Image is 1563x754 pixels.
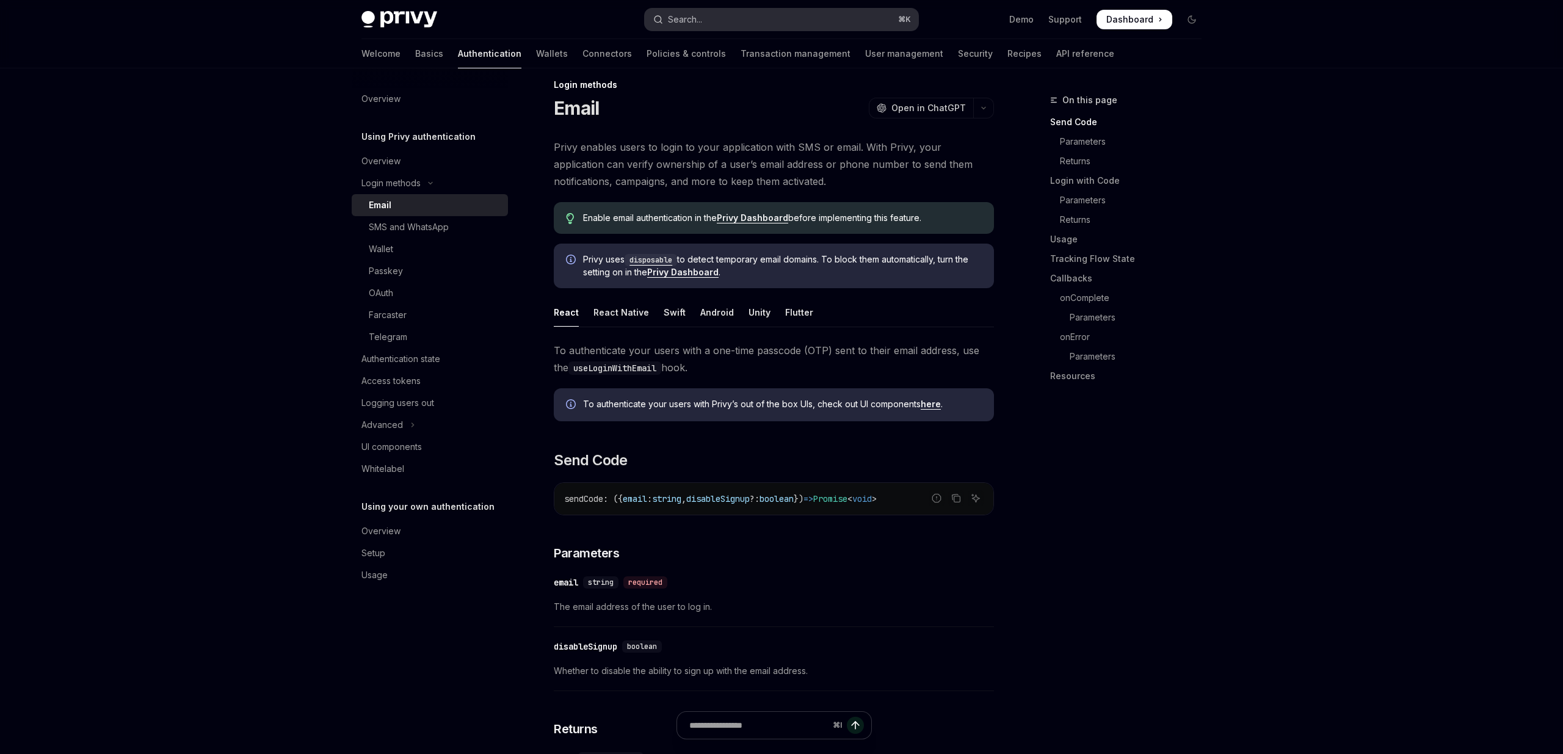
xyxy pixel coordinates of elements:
[929,490,945,506] button: Report incorrect code
[958,39,993,68] a: Security
[361,176,421,190] div: Login methods
[664,298,686,327] div: Swift
[352,194,508,216] a: Email
[554,79,994,91] div: Login methods
[352,542,508,564] a: Setup
[369,286,393,300] div: OAuth
[352,150,508,172] a: Overview
[352,172,508,194] button: Toggle Login methods section
[749,298,771,327] div: Unity
[352,370,508,392] a: Access tokens
[1050,190,1211,210] a: Parameters
[566,255,578,267] svg: Info
[1050,171,1211,190] a: Login with Code
[352,564,508,586] a: Usage
[593,298,649,327] div: React Native
[1097,10,1172,29] a: Dashboard
[369,308,407,322] div: Farcaster
[554,298,579,327] div: React
[361,352,440,366] div: Authentication state
[361,129,476,144] h5: Using Privy authentication
[1050,308,1211,327] a: Parameters
[603,493,623,504] span: : ({
[352,392,508,414] a: Logging users out
[645,9,918,31] button: Open search
[1050,210,1211,230] a: Returns
[566,399,578,411] svg: Info
[1050,327,1211,347] a: onError
[647,267,719,278] a: Privy Dashboard
[554,664,994,678] span: Whether to disable the ability to sign up with the email address.
[361,568,388,582] div: Usage
[717,212,788,223] a: Privy Dashboard
[803,493,813,504] span: =>
[1050,132,1211,151] a: Parameters
[554,576,578,589] div: email
[1106,13,1153,26] span: Dashboard
[872,493,877,504] span: >
[681,493,686,504] span: ,
[1050,347,1211,366] a: Parameters
[566,213,575,224] svg: Tip
[352,216,508,238] a: SMS and WhatsApp
[352,326,508,348] a: Telegram
[1062,93,1117,107] span: On this page
[1050,230,1211,249] a: Usage
[361,396,434,410] div: Logging users out
[554,97,599,119] h1: Email
[361,462,404,476] div: Whitelabel
[415,39,443,68] a: Basics
[1050,151,1211,171] a: Returns
[352,260,508,282] a: Passkey
[352,282,508,304] a: OAuth
[554,451,628,470] span: Send Code
[554,640,617,653] div: disableSignup
[588,578,614,587] span: string
[627,642,657,651] span: boolean
[865,39,943,68] a: User management
[361,499,495,514] h5: Using your own authentication
[352,414,508,436] button: Toggle Advanced section
[760,493,794,504] span: boolean
[647,39,726,68] a: Policies & controls
[1050,249,1211,269] a: Tracking Flow State
[361,154,401,169] div: Overview
[536,39,568,68] a: Wallets
[1048,13,1082,26] a: Support
[1007,39,1042,68] a: Recipes
[583,253,982,278] span: Privy uses to detect temporary email domains. To block them automatically, turn the setting on in...
[968,490,984,506] button: Ask AI
[623,576,667,589] div: required
[352,458,508,480] a: Whitelabel
[352,520,508,542] a: Overview
[1056,39,1114,68] a: API reference
[625,254,677,266] code: disposable
[361,374,421,388] div: Access tokens
[554,600,994,614] span: The email address of the user to log in.
[652,493,681,504] span: string
[1050,269,1211,288] a: Callbacks
[583,398,982,410] span: To authenticate your users with Privy’s out of the box UIs, check out UI components .
[369,198,391,212] div: Email
[869,98,973,118] button: Open in ChatGPT
[847,493,852,504] span: <
[568,361,661,375] code: useLoginWithEmail
[361,11,437,28] img: dark logo
[794,493,803,504] span: })
[361,546,385,560] div: Setup
[458,39,521,68] a: Authentication
[948,490,964,506] button: Copy the contents from the code block
[750,493,760,504] span: ?:
[847,717,864,734] button: Send message
[369,264,403,278] div: Passkey
[891,102,966,114] span: Open in ChatGPT
[352,436,508,458] a: UI components
[582,39,632,68] a: Connectors
[352,238,508,260] a: Wallet
[813,493,847,504] span: Promise
[686,493,750,504] span: disableSignup
[898,15,911,24] span: ⌘ K
[1182,10,1202,29] button: Toggle dark mode
[369,220,449,234] div: SMS and WhatsApp
[352,304,508,326] a: Farcaster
